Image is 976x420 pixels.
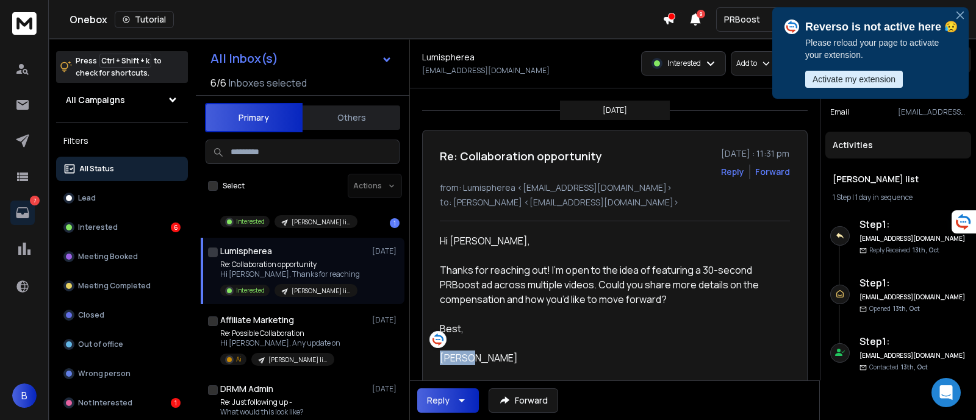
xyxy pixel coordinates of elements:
[893,304,920,313] span: 13th, Oct
[12,383,37,408] button: B
[440,233,780,248] p: Hi [PERSON_NAME],
[56,244,188,269] button: Meeting Booked
[830,107,849,117] p: Email
[56,332,188,357] button: Out of office
[10,201,35,225] a: 7
[220,260,360,269] p: Re: Collaboration opportunity
[721,166,744,178] button: Reply
[236,217,265,226] p: Interested
[66,94,125,106] h1: All Campaigns
[220,329,340,338] p: Re: Possible Collaboration
[78,310,104,320] p: Closed
[489,388,558,413] button: Forward
[229,76,307,90] h3: Inboxes selected
[855,192,913,202] span: 1 day in sequence
[220,407,357,417] p: What would this look like?
[859,276,966,290] h6: Step 1 :
[417,388,479,413] button: Reply
[210,52,278,65] h1: All Inbox(s)
[78,398,132,408] p: Not Interested
[440,380,780,409] div: [DATE][DATE] 09:43, [PERSON_NAME] < > wrote:
[220,245,272,257] h1: Lumispherea
[833,192,851,202] span: 1 Step
[171,398,181,408] div: 1
[56,274,188,298] button: Meeting Completed
[201,46,402,71] button: All Inbox(s)
[859,234,966,243] h6: [EMAIL_ADDRESS][DOMAIN_NAME]
[78,252,138,262] p: Meeting Booked
[603,105,627,115] p: [DATE]
[422,66,550,76] p: [EMAIL_ADDRESS][DOMAIN_NAME]
[56,391,188,415] button: Not Interested1
[30,196,40,205] p: 7
[268,355,327,365] p: [PERSON_NAME] list
[859,334,966,349] h6: Step 1 :
[859,217,966,232] h6: Step 1 :
[755,166,790,178] div: Forward
[115,11,174,28] button: Tutorial
[422,51,475,63] h1: Lumispherea
[220,383,273,395] h1: DRMM Admin
[440,148,602,165] h1: Re: Collaboration opportunity
[390,218,400,228] div: 1
[79,164,114,174] p: All Status
[859,351,966,360] h6: [EMAIL_ADDRESS][DOMAIN_NAME]
[205,103,303,132] button: Primary
[236,286,265,295] p: Interested
[220,269,360,279] p: Hi [PERSON_NAME], Thanks for reaching
[898,107,966,117] p: [EMAIL_ADDRESS][DOMAIN_NAME]
[825,132,971,158] div: Activities
[833,173,964,185] h1: [PERSON_NAME] list
[869,304,920,313] p: Opened
[859,293,966,302] h6: [EMAIL_ADDRESS][DOMAIN_NAME]
[372,315,400,325] p: [DATE]
[440,321,780,365] p: Best, [PERSON_NAME]
[78,369,131,379] p: Wrong person
[220,338,340,348] p: Hi [PERSON_NAME], Any update on
[901,363,928,371] span: 13th, Oct
[56,215,188,240] button: Interested6
[440,182,790,194] p: from: Lumispherea <[EMAIL_ADDRESS][DOMAIN_NAME]>
[220,314,294,326] h1: Affiliate Marketing
[220,397,357,407] p: Re: Just following up -
[292,287,350,296] p: [PERSON_NAME] list
[99,54,151,68] span: Ctrl + Shift + k
[724,13,765,26] p: PRBoost
[440,196,790,208] p: to: [PERSON_NAME] <[EMAIL_ADDRESS][DOMAIN_NAME]>
[171,222,181,232] div: 6
[721,148,790,160] p: [DATE] : 11:31 pm
[736,59,757,68] p: Add to
[869,363,928,372] p: Contacted
[56,361,188,386] button: Wrong person
[56,88,188,112] button: All Campaigns
[667,59,701,68] p: Interested
[427,394,450,407] div: Reply
[78,222,118,232] p: Interested
[76,55,162,79] p: Press to check for shortcuts.
[56,132,188,149] h3: Filters
[56,303,188,327] button: Closed
[303,104,400,131] button: Others
[292,218,350,227] p: [PERSON_NAME] list
[697,10,705,18] span: 9
[913,246,939,254] span: 13th, Oct
[78,193,96,203] p: Lead
[372,246,400,256] p: [DATE]
[833,193,964,202] div: |
[236,355,242,364] p: Ai
[372,384,400,394] p: [DATE]
[70,11,662,28] div: Onebox
[931,378,961,407] div: Open Intercom Messenger
[78,340,123,349] p: Out of office
[56,157,188,181] button: All Status
[210,76,226,90] span: 6 / 6
[223,181,245,191] label: Select
[869,246,939,255] p: Reply Received
[440,263,780,307] p: Thanks for reaching out! I’m open to the idea of featuring a 30-second PRBoost ad across multiple...
[56,186,188,210] button: Lead
[78,281,151,291] p: Meeting Completed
